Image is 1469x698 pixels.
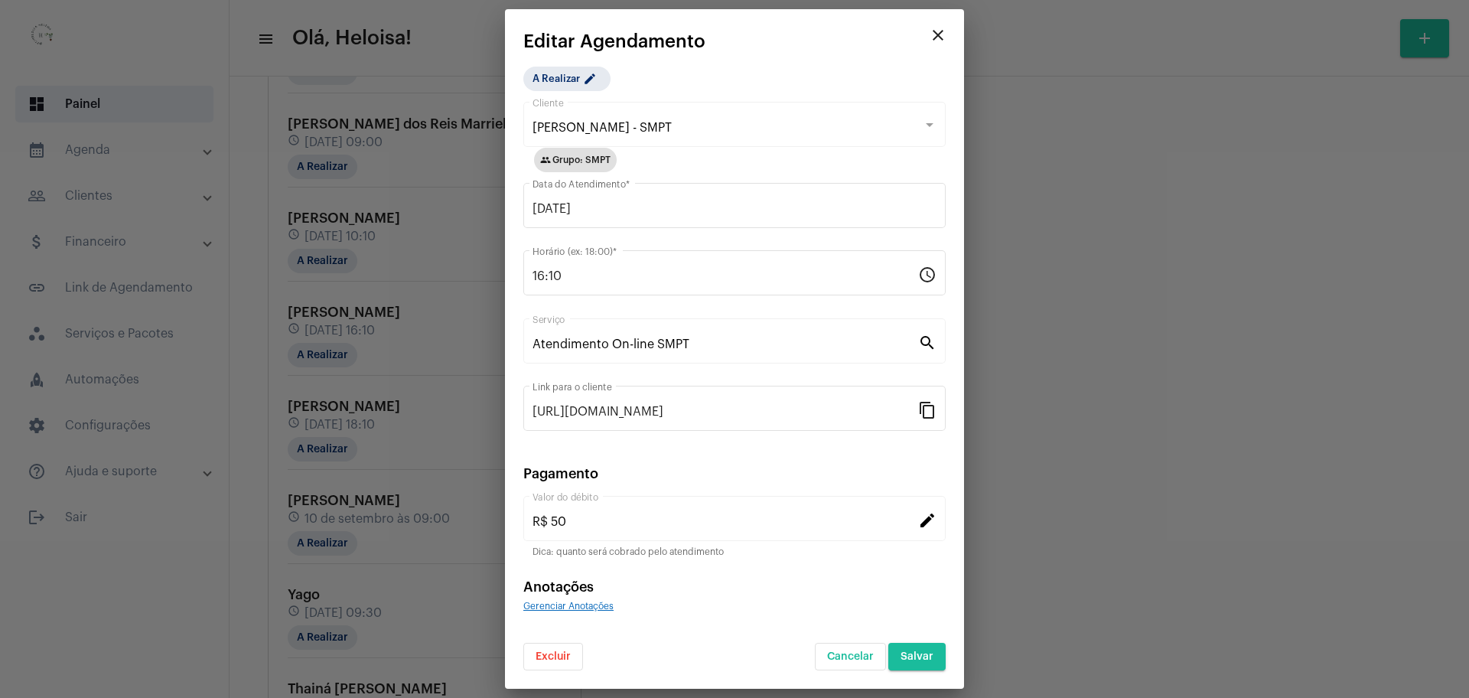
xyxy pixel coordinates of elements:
span: Cancelar [827,651,874,662]
button: Cancelar [815,643,886,670]
span: Anotações [523,580,594,594]
input: Horário [533,269,918,283]
input: Valor [533,515,918,529]
mat-icon: schedule [918,265,936,283]
mat-chip: Grupo: SMPT [534,148,617,172]
mat-hint: Dica: quanto será cobrado pelo atendimento [533,547,724,558]
input: Link [533,405,918,419]
mat-icon: close [929,26,947,44]
span: Salvar [901,651,933,662]
mat-icon: group [540,155,551,165]
span: Pagamento [523,467,598,481]
span: Gerenciar Anotações [523,602,614,611]
mat-icon: edit [583,72,601,90]
button: Salvar [888,643,946,670]
span: Excluir [536,651,571,662]
mat-icon: content_copy [918,400,936,419]
button: Excluir [523,643,583,670]
span: [PERSON_NAME] - SMPT [533,122,672,134]
span: Editar Agendamento [523,31,705,51]
mat-icon: search [918,333,936,351]
mat-chip: A Realizar [523,67,611,91]
input: Pesquisar serviço [533,338,918,351]
mat-icon: edit [918,510,936,529]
